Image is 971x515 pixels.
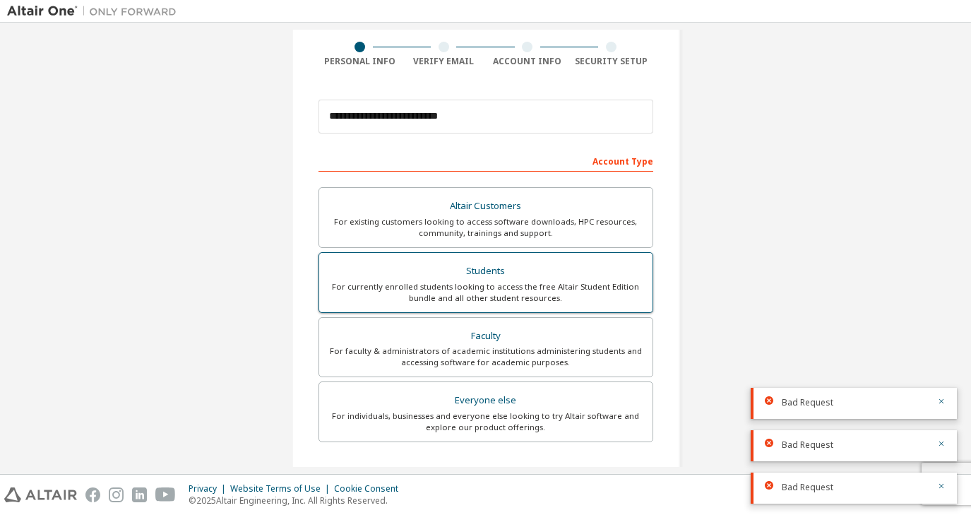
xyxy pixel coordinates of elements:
span: Bad Request [782,439,833,451]
div: For individuals, businesses and everyone else looking to try Altair software and explore our prod... [328,410,644,433]
div: Cookie Consent [334,483,407,495]
div: Security Setup [569,56,653,67]
img: altair_logo.svg [4,487,77,502]
div: Faculty [328,326,644,346]
div: Website Terms of Use [230,483,334,495]
img: linkedin.svg [132,487,147,502]
div: Personal Info [318,56,403,67]
div: Students [328,261,644,281]
div: For currently enrolled students looking to access the free Altair Student Edition bundle and all ... [328,281,644,304]
img: youtube.svg [155,487,176,502]
img: facebook.svg [85,487,100,502]
img: instagram.svg [109,487,124,502]
div: Everyone else [328,391,644,410]
div: Privacy [189,483,230,495]
div: Account Info [486,56,570,67]
img: Altair One [7,4,184,18]
span: Bad Request [782,397,833,408]
div: Your Profile [318,463,653,486]
div: Altair Customers [328,196,644,216]
div: For faculty & administrators of academic institutions administering students and accessing softwa... [328,345,644,368]
div: Account Type [318,149,653,172]
span: Bad Request [782,482,833,493]
div: Verify Email [402,56,486,67]
p: © 2025 Altair Engineering, Inc. All Rights Reserved. [189,495,407,507]
div: For existing customers looking to access software downloads, HPC resources, community, trainings ... [328,216,644,239]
